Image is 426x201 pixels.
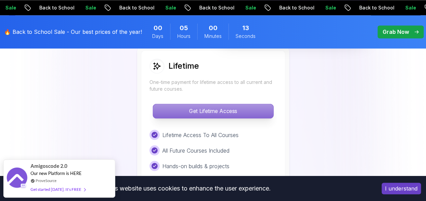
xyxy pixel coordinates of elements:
p: 🔥 Back to School Sale - Our best prices of the year! [4,28,142,36]
a: ProveSource [36,178,57,183]
p: Sale [160,4,181,11]
span: 0 Minutes [209,23,218,33]
p: Lifetime Access To All Courses [162,131,239,139]
p: Sale [400,4,421,11]
p: Get Lifetime Access [153,104,273,118]
p: Grab Now [383,28,409,36]
p: Back to School [273,4,320,11]
p: Back to School [114,4,160,11]
p: Sale [80,4,101,11]
span: 5 Hours [180,23,188,33]
p: Back to School [353,4,400,11]
p: Sale [320,4,341,11]
p: Sale [240,4,261,11]
span: Seconds [236,33,256,40]
span: Hours [177,33,190,40]
p: All Future Courses Included [162,146,229,154]
img: provesource social proof notification image [7,167,27,189]
a: Get Lifetime Access [149,108,277,114]
p: Back to School [194,4,240,11]
span: 13 Seconds [242,23,249,33]
span: Days [152,33,163,40]
p: One-time payment for lifetime access to all current and future courses. [149,79,277,92]
h2: Lifetime [168,61,199,71]
button: Get Lifetime Access [153,104,273,118]
div: Get started [DATE]. It's FREE [31,185,85,193]
button: Accept cookies [382,183,421,194]
span: Minutes [204,33,222,40]
p: Hands-on builds & projects [162,162,229,170]
p: Back to School [34,4,80,11]
span: 0 Days [154,23,162,33]
span: Amigoscode 2.0 [31,162,67,170]
div: This website uses cookies to enhance the user experience. [5,181,371,196]
span: Our new Platform is HERE [31,171,82,176]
